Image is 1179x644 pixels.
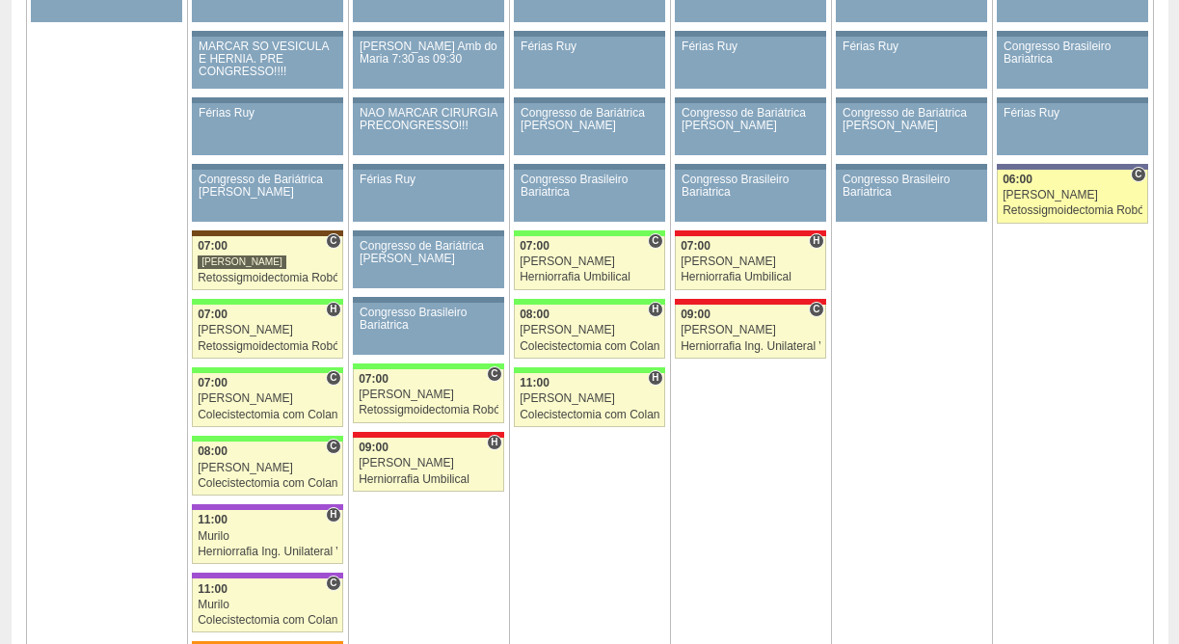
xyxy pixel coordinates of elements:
div: Férias Ruy [1004,107,1141,120]
a: C 07:00 [PERSON_NAME] Retossigmoidectomia Robótica [192,236,342,290]
span: 07:00 [198,239,228,253]
span: 08:00 [520,308,549,321]
div: [PERSON_NAME] [198,324,337,336]
div: Key: Aviso [192,31,342,37]
span: 06:00 [1003,173,1032,186]
a: H 11:00 [PERSON_NAME] Colecistectomia com Colangiografia VL [514,373,664,427]
a: [PERSON_NAME] Amb do Maria 7:30 as 09:30 [353,37,503,89]
a: H 08:00 [PERSON_NAME] Colecistectomia com Colangiografia VL [514,305,664,359]
div: [PERSON_NAME] [520,324,659,336]
div: Key: Brasil [514,230,664,236]
span: 11:00 [198,582,228,596]
span: Consultório [326,370,340,386]
div: Key: Aviso [353,164,503,170]
div: Férias Ruy [199,107,336,120]
div: [PERSON_NAME] [198,462,337,474]
div: Congresso de Bariátrica [PERSON_NAME] [682,107,819,132]
span: 07:00 [520,239,549,253]
a: Férias Ruy [192,103,342,155]
div: Férias Ruy [843,40,980,53]
a: H 11:00 Murilo Herniorrafia Ing. Unilateral VL [192,510,342,564]
a: C 08:00 [PERSON_NAME] Colecistectomia com Colangiografia VL [192,442,342,496]
div: [PERSON_NAME] [359,457,498,470]
div: Key: Brasil [192,367,342,373]
span: Consultório [326,233,340,249]
div: Colecistectomia com Colangiografia VL [520,409,659,421]
a: H 07:00 [PERSON_NAME] Retossigmoidectomia Robótica [192,305,342,359]
div: Key: Assunção [675,230,825,236]
span: 07:00 [359,372,389,386]
a: C 07:00 [PERSON_NAME] Colecistectomia com Colangiografia VL [192,373,342,427]
div: Key: Brasil [192,299,342,305]
a: C 07:00 [PERSON_NAME] Retossigmoidectomia Robótica [353,369,503,423]
div: Férias Ruy [521,40,658,53]
div: Key: Aviso [514,31,664,37]
span: Consultório [487,366,501,382]
div: [PERSON_NAME] [520,392,659,405]
div: Key: Aviso [675,31,825,37]
div: Key: Assunção [353,432,503,438]
div: Colecistectomia com Colangiografia VL [198,477,337,490]
span: 07:00 [198,308,228,321]
div: Herniorrafia Ing. Unilateral VL [198,546,337,558]
div: Key: IFOR [192,504,342,510]
div: Key: Brasil [514,367,664,373]
div: Key: Aviso [836,97,986,103]
div: Herniorrafia Ing. Unilateral VL [681,340,820,353]
div: [PERSON_NAME] [520,255,659,268]
div: Key: Santa Joana [192,230,342,236]
div: Murilo [198,599,337,611]
span: Hospital [648,370,662,386]
span: 11:00 [198,513,228,526]
div: Key: Aviso [514,164,664,170]
a: Férias Ruy [675,37,825,89]
a: Congresso de Bariátrica [PERSON_NAME] [675,103,825,155]
div: Key: Vila Nova Star [997,164,1147,170]
span: Hospital [648,302,662,317]
div: [PERSON_NAME] [681,255,820,268]
div: Congresso Brasileiro Bariatrica [682,174,819,199]
div: Congresso de Bariátrica [PERSON_NAME] [360,240,497,265]
div: [PERSON_NAME] [198,392,337,405]
a: Congresso de Bariátrica [PERSON_NAME] [514,103,664,155]
div: Retossigmoidectomia Robótica [359,404,498,416]
div: Retossigmoidectomia Robótica [198,340,337,353]
div: Key: Aviso [675,97,825,103]
div: Herniorrafia Umbilical [520,271,659,283]
div: Key: Aviso [353,230,503,236]
div: Retossigmoidectomia Robótica [198,272,337,284]
div: Key: Aviso [836,164,986,170]
div: [PERSON_NAME] Amb do Maria 7:30 as 09:30 [360,40,497,66]
a: Congresso Brasileiro Bariatrica [353,303,503,355]
div: Congresso de Bariátrica [PERSON_NAME] [199,174,336,199]
div: Colecistectomia com Colangiografia VL [198,614,337,627]
div: [PERSON_NAME] [198,255,286,269]
div: Colecistectomia com Colangiografia VL [198,409,337,421]
span: Hospital [809,233,823,249]
span: 11:00 [520,376,549,389]
div: Herniorrafia Umbilical [359,473,498,486]
div: Colecistectomia com Colangiografia VL [520,340,659,353]
div: [PERSON_NAME] [681,324,820,336]
div: Key: Aviso [997,97,1147,103]
span: Hospital [326,507,340,523]
a: H 07:00 [PERSON_NAME] Herniorrafia Umbilical [675,236,825,290]
div: [PERSON_NAME] [359,389,498,401]
a: Congresso Brasileiro Bariatrica [836,170,986,222]
div: Key: Aviso [836,31,986,37]
div: Férias Ruy [360,174,497,186]
a: Congresso de Bariátrica [PERSON_NAME] [353,236,503,288]
div: Herniorrafia Umbilical [681,271,820,283]
a: NAO MARCAR CIRURGIA PRECONGRESSO!!! [353,103,503,155]
span: 09:00 [681,308,710,321]
div: Key: Brasil [514,299,664,305]
div: NAO MARCAR CIRURGIA PRECONGRESSO!!! [360,107,497,132]
div: Retossigmoidectomia Robótica [1003,204,1142,217]
div: Key: Brasil [192,436,342,442]
a: Congresso Brasileiro Bariatrica [675,170,825,222]
div: Congresso de Bariátrica [PERSON_NAME] [843,107,980,132]
div: Key: Aviso [997,31,1147,37]
div: Murilo [198,530,337,543]
div: Key: Aviso [192,164,342,170]
div: Key: Aviso [192,97,342,103]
